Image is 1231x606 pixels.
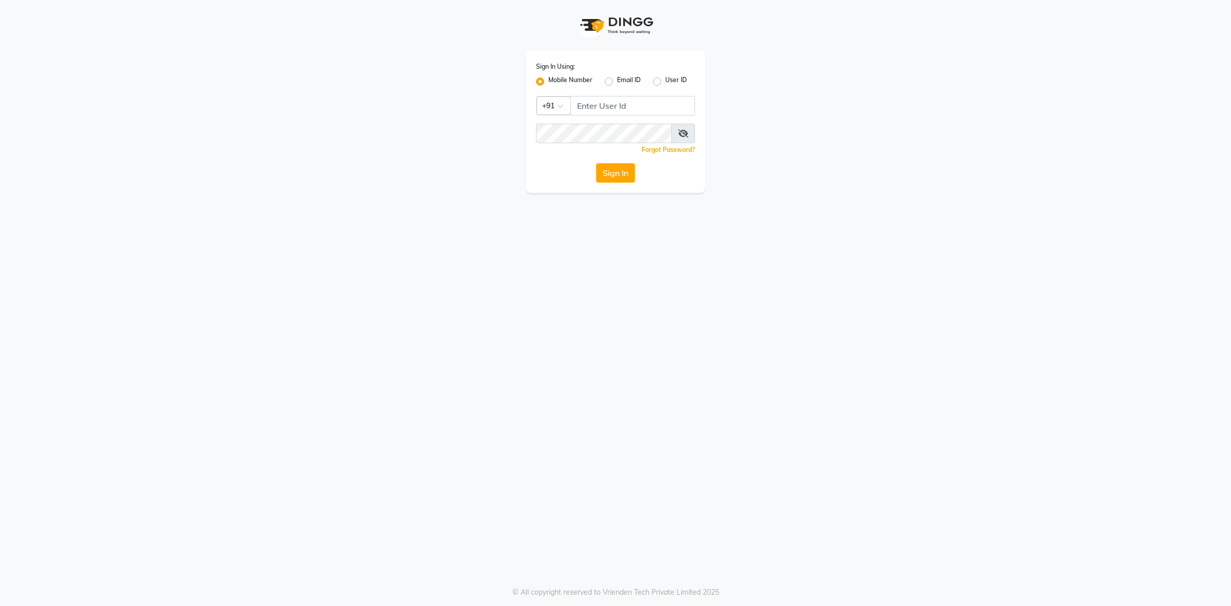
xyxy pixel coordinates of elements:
img: logo1.svg [574,10,657,41]
a: Forgot Password? [642,146,695,153]
label: Mobile Number [548,75,592,88]
input: Username [536,124,672,143]
label: Sign In Using: [536,62,575,71]
label: User ID [665,75,687,88]
button: Sign In [596,163,635,183]
label: Email ID [617,75,641,88]
input: Username [570,96,695,115]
